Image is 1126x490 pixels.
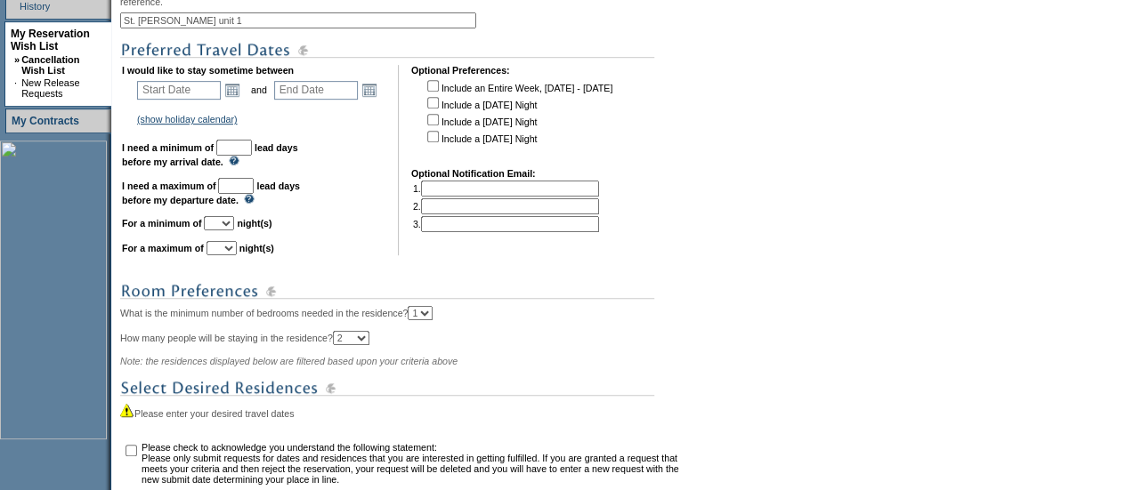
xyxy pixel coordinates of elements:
td: and [248,77,270,102]
b: For a minimum of [122,218,201,229]
td: Include an Entire Week, [DATE] - [DATE] Include a [DATE] Night Include a [DATE] Night Include a [... [424,77,612,156]
img: subTtlRoomPreferences.gif [120,280,654,302]
td: Please check to acknowledge you understand the following statement: Please only submit requests f... [142,442,684,485]
td: 1. [413,181,599,197]
div: Please enter your desired travel dates [120,403,685,419]
img: questionMark_lightBlue.gif [229,156,239,165]
a: Cancellation Wish List [21,54,79,76]
a: New Release Requests [21,77,79,99]
b: I need a minimum of [122,142,214,153]
b: For a maximum of [122,243,204,253]
img: questionMark_lightBlue.gif [244,194,255,204]
b: I need a maximum of [122,181,215,191]
span: Note: the residences displayed below are filtered based upon your criteria above [120,356,458,366]
b: Optional Preferences: [411,65,510,76]
b: » [14,54,20,65]
td: 3. [413,216,599,232]
td: · [14,77,20,99]
b: Optional Notification Email: [411,168,536,179]
a: My Contracts [12,115,79,127]
b: night(s) [237,218,271,229]
a: Open the calendar popup. [223,80,242,100]
a: (show holiday calendar) [137,114,238,125]
img: icon_alert2.gif [120,403,134,417]
b: I would like to stay sometime between [122,65,294,76]
b: lead days before my arrival date. [122,142,298,167]
input: Date format: M/D/Y. Shortcut keys: [T] for Today. [UP] or [.] for Next Day. [DOWN] or [,] for Pre... [137,81,221,100]
b: lead days before my departure date. [122,181,300,205]
a: Open the calendar popup. [360,80,379,100]
td: 2. [413,198,599,214]
input: Date format: M/D/Y. Shortcut keys: [T] for Today. [UP] or [.] for Next Day. [DOWN] or [,] for Pre... [274,81,358,100]
a: My Reservation Wish List [11,28,90,52]
b: night(s) [239,243,274,253]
